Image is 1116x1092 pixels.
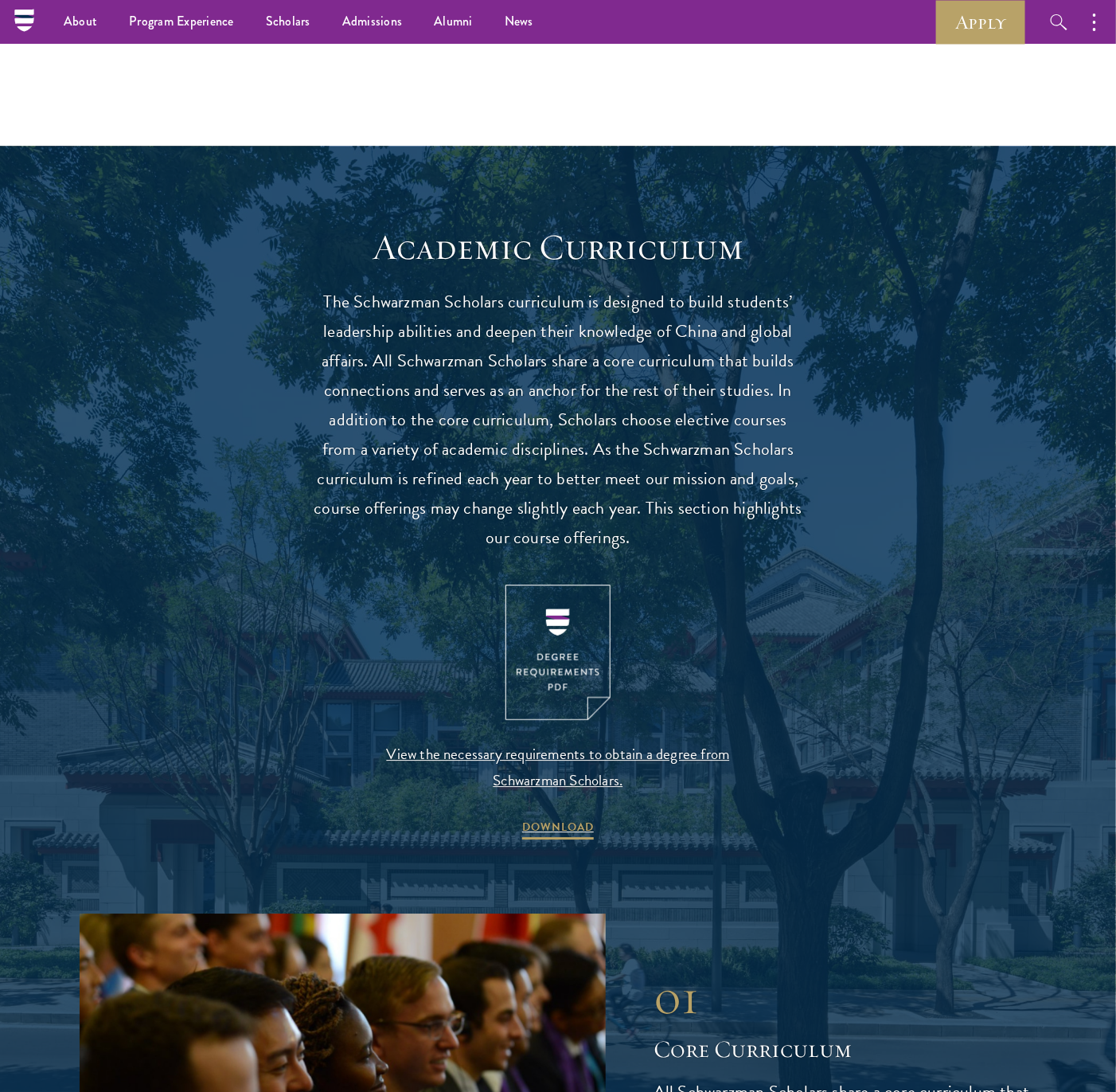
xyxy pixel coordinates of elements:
[654,1034,1036,1066] h2: Core Curriculum
[311,288,805,553] p: The Schwarzman Scholars curriculum is designed to build students’ leadership abilities and deepen...
[371,741,745,793] span: View the necessary requirements to obtain a degree from Schwarzman Scholars.
[371,585,745,843] a: View the necessary requirements to obtain a degree from Schwarzman Scholars. DOWNLOAD
[311,225,805,270] h2: Academic Curriculum
[654,969,1036,1026] div: 01
[522,817,594,842] span: DOWNLOAD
